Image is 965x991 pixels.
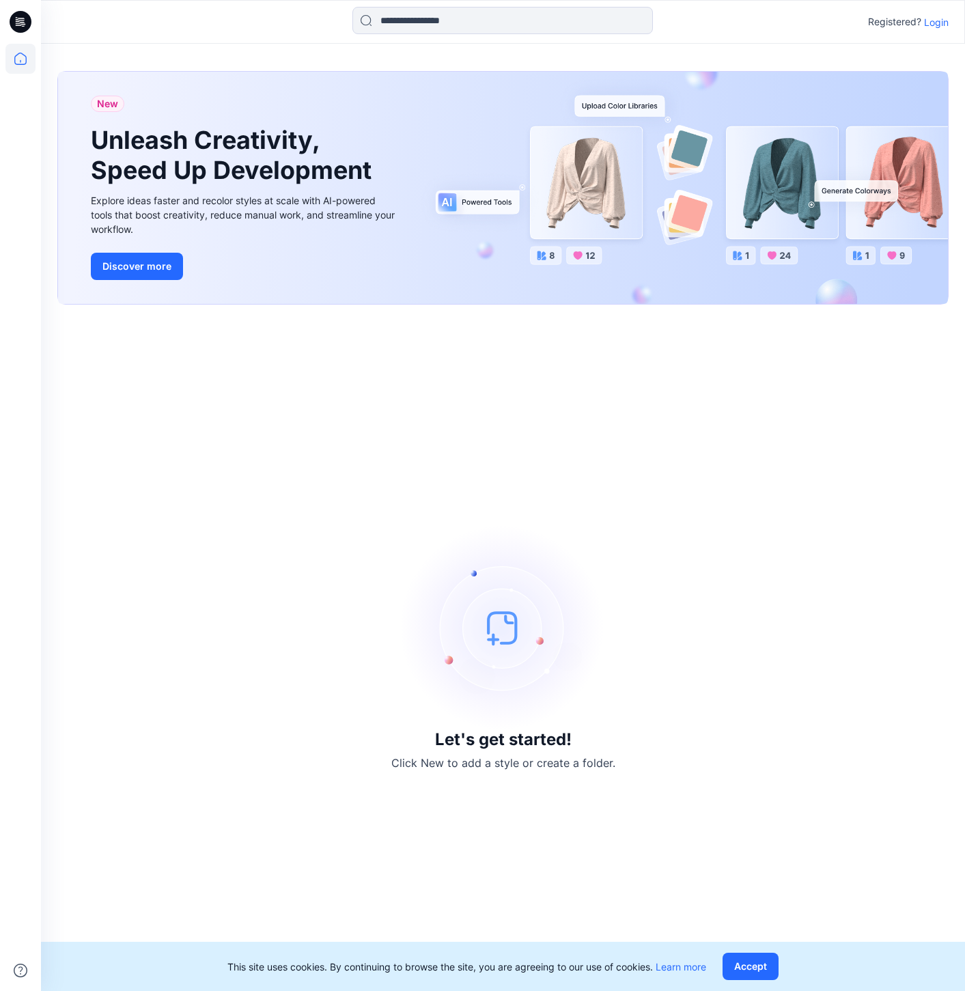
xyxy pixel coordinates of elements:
[91,126,378,184] h1: Unleash Creativity, Speed Up Development
[656,961,706,973] a: Learn more
[91,253,183,280] button: Discover more
[435,730,572,749] h3: Let's get started!
[391,755,615,771] p: Click New to add a style or create a folder.
[91,193,398,236] div: Explore ideas faster and recolor styles at scale with AI-powered tools that boost creativity, red...
[91,253,398,280] a: Discover more
[227,960,706,974] p: This site uses cookies. By continuing to browse the site, you are agreeing to our use of cookies.
[924,15,949,29] p: Login
[723,953,779,980] button: Accept
[401,525,606,730] img: empty-state-image.svg
[97,96,118,112] span: New
[868,14,921,30] p: Registered?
